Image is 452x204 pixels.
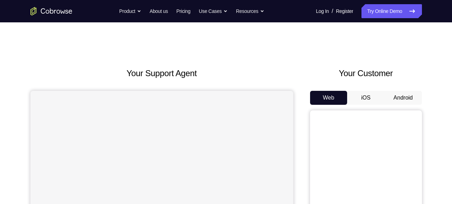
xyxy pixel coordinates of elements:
[347,91,385,105] button: iOS
[119,4,141,18] button: Product
[316,4,329,18] a: Log In
[236,4,264,18] button: Resources
[150,4,168,18] a: About us
[30,7,72,15] a: Go to the home page
[30,67,293,80] h2: Your Support Agent
[385,91,422,105] button: Android
[310,91,347,105] button: Web
[310,67,422,80] h2: Your Customer
[199,4,228,18] button: Use Cases
[332,7,333,15] span: /
[361,4,422,18] a: Try Online Demo
[176,4,190,18] a: Pricing
[336,4,353,18] a: Register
